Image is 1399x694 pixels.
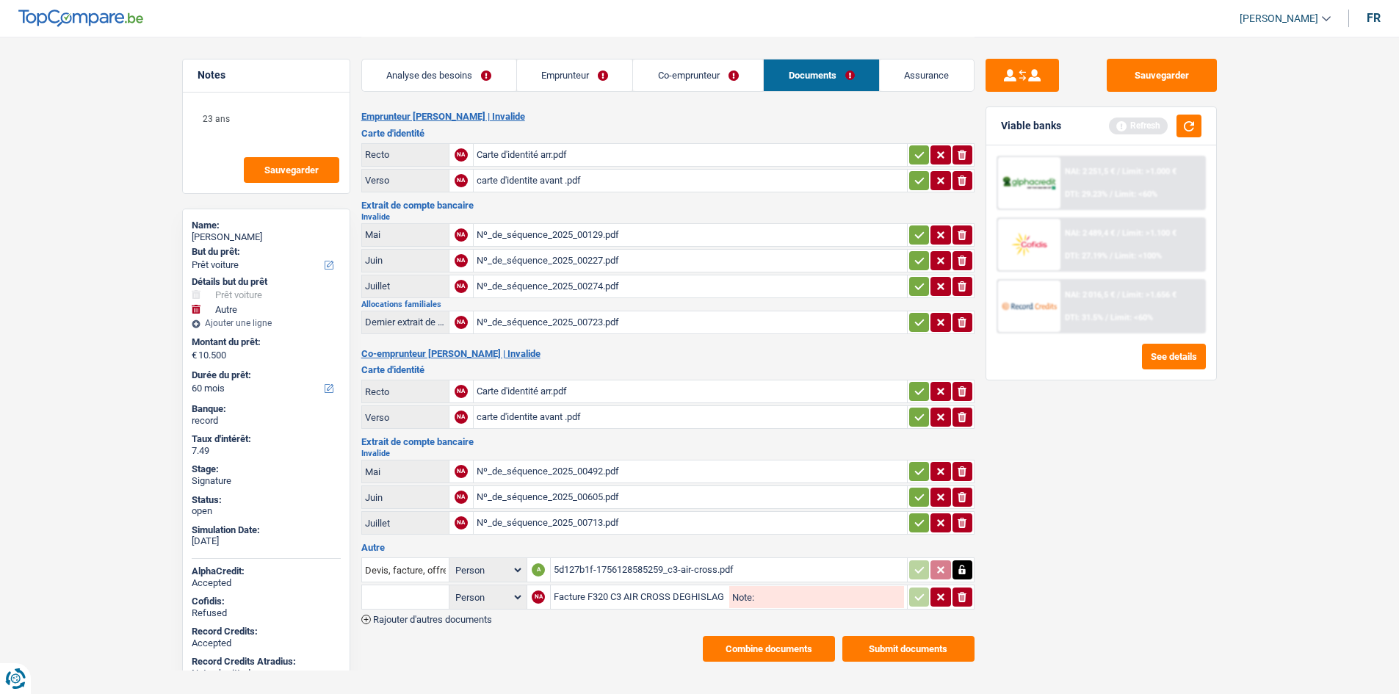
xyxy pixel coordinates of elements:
[192,445,341,457] div: 7.49
[192,415,341,427] div: record
[1228,7,1331,31] a: [PERSON_NAME]
[361,213,975,221] h2: Invalide
[1116,228,1119,238] span: /
[455,465,468,478] div: NA
[361,348,975,360] h2: Co-emprunteur [PERSON_NAME] | Invalide
[1240,12,1318,25] span: [PERSON_NAME]
[1064,313,1102,322] span: DTI: 31.5%
[365,492,446,503] div: Juin
[361,543,975,552] h3: Autre
[764,59,879,91] a: Documents
[192,637,341,649] div: Accepted
[477,460,904,482] div: Nº_de_séquence_2025_00492.pdf
[1002,175,1056,192] img: AlphaCredit
[361,129,975,138] h3: Carte d'identité
[244,157,339,183] button: Sauvegarder
[365,466,446,477] div: Mai
[192,246,338,258] label: But du prêt:
[880,59,974,91] a: Assurance
[455,174,468,187] div: NA
[477,224,904,246] div: Nº_de_séquence_2025_00129.pdf
[477,250,904,272] div: Nº_de_séquence_2025_00227.pdf
[192,565,341,577] div: AlphaCredit:
[1002,231,1056,258] img: Cofidis
[477,486,904,508] div: Nº_de_séquence_2025_00605.pdf
[365,255,446,266] div: Juin
[192,220,341,231] div: Name:
[477,380,904,402] div: Carte d'identité arr.pdf
[1002,292,1056,319] img: Record Credits
[1116,167,1119,176] span: /
[362,59,516,91] a: Analyse des besoins
[455,316,468,329] div: NA
[365,281,446,292] div: Juillet
[192,463,341,475] div: Stage:
[1114,189,1157,199] span: Limit: <60%
[1107,59,1217,92] button: Sauvegarder
[455,411,468,424] div: NA
[455,228,468,242] div: NA
[365,412,446,423] div: Verso
[554,586,727,608] div: Facture F320 C3 AIR CROSS DEGHISLAGE.pdf
[532,563,545,576] div: A
[1121,167,1176,176] span: Limit: >1.000 €
[842,636,975,662] button: Submit documents
[1064,189,1107,199] span: DTI: 29.23%
[192,369,338,381] label: Durée du prêt:
[1109,189,1112,199] span: /
[361,365,975,375] h3: Carte d'identité
[1105,313,1107,322] span: /
[18,10,143,27] img: TopCompare Logo
[729,593,754,602] label: Note:
[365,317,446,328] div: Dernier extrait de compte pour vos allocations familiales
[455,385,468,398] div: NA
[192,577,341,589] div: Accepted
[1114,251,1161,261] span: Limit: <100%
[1064,167,1114,176] span: NAI: 2 251,5 €
[455,516,468,529] div: NA
[192,607,341,619] div: Refused
[361,111,975,123] h2: Emprunteur [PERSON_NAME] | Invalide
[192,475,341,487] div: Signature
[1064,251,1107,261] span: DTI: 27.19%
[192,626,341,637] div: Record Credits:
[477,406,904,428] div: carte d'identite avant .pdf
[1116,290,1119,300] span: /
[1110,313,1152,322] span: Limit: <60%
[192,336,338,348] label: Montant du prêt:
[198,69,335,82] h5: Notes
[192,668,341,679] div: Not submitted
[192,524,341,536] div: Simulation Date:
[361,437,975,447] h3: Extrait de compte bancaire
[1121,228,1176,238] span: Limit: >1.100 €
[1001,120,1061,132] div: Viable banks
[373,615,492,624] span: Rajouter d'autres documents
[264,165,319,175] span: Sauvegarder
[1367,11,1381,25] div: fr
[192,231,341,243] div: [PERSON_NAME]
[192,276,341,288] div: Détails but du prêt
[477,170,904,192] div: carte d'identite avant .pdf
[192,596,341,607] div: Cofidis:
[192,350,197,361] span: €
[361,615,492,624] button: Rajouter d'autres documents
[192,505,341,517] div: open
[633,59,763,91] a: Co-emprunteur
[1064,228,1114,238] span: NAI: 2 489,4 €
[477,144,904,166] div: Carte d'identité arr.pdf
[517,59,633,91] a: Emprunteur
[361,449,975,458] h2: Invalide
[192,403,341,415] div: Banque:
[365,149,446,160] div: Recto
[477,275,904,297] div: Nº_de_séquence_2025_00274.pdf
[365,386,446,397] div: Recto
[554,559,904,581] div: 5d127b1f-1756128585259_c3-air-cross.pdf
[361,300,975,308] h2: Allocations familiales
[361,200,975,210] h3: Extrait de compte bancaire
[703,636,835,662] button: Combine documents
[365,518,446,529] div: Juillet
[1142,344,1206,369] button: See details
[365,229,446,240] div: Mai
[192,318,341,328] div: Ajouter une ligne
[455,280,468,293] div: NA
